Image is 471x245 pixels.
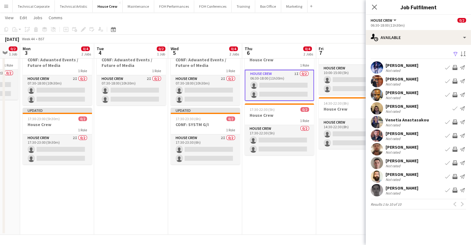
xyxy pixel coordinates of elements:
button: Technical Corporate [13,0,55,12]
span: 1 Role [4,63,13,68]
app-job-card: 17:30-22:30 (5h)0/2House Crew1 RoleHouse Crew0/217:30-22:30 (5h) [245,103,314,155]
div: [PERSON_NAME] [386,63,418,68]
span: 3 [22,49,31,56]
span: Results 1 to 10 of 10 [371,202,401,207]
button: Box Office [255,0,281,12]
button: House Crew [371,18,397,23]
h3: CONF: Adwanted Events / Future of Media [97,57,166,68]
div: [PERSON_NAME] [386,158,418,164]
span: 0/4 [229,46,238,51]
button: Training [232,0,255,12]
app-card-role: House Crew1I0/206:30-18:00 (11h30m) [245,70,314,101]
div: Not rated [386,191,402,195]
app-card-role: House Crew2I0/207:30-18:00 (10h30m) [97,75,166,105]
app-job-card: 14:30-22:30 (8h)0/2House Crew1 RoleHouse Crew0/214:30-22:30 (8h) [319,97,388,149]
div: Not rated [386,68,402,73]
h3: House Crew [245,57,314,63]
div: Not rated [386,177,402,182]
app-card-role: House Crew0/217:30-22:30 (5h) [245,125,314,155]
app-card-role: House Crew2I0/207:30-18:00 (10h30m) [23,75,92,105]
div: [PERSON_NAME] [386,103,418,109]
div: Not rated [386,123,402,127]
span: Thu [245,46,252,51]
app-job-card: Updated17:30-23:30 (6h)0/2CONF: SYSTM G/I1 RoleHouse Crew2I0/217:30-23:30 (6h) [171,108,240,164]
span: 0/2 [226,116,235,121]
div: BST [38,37,45,41]
app-job-card: 10:00-15:00 (5h)0/2House Crew1 RoleHouse Crew0/210:00-15:00 (5h) [319,43,388,95]
div: [PERSON_NAME] [386,172,418,177]
button: FOH Performances [154,0,194,12]
span: 4 [96,49,104,56]
span: 0/2 [78,116,87,121]
span: Tue [97,46,104,51]
app-card-role: House Crew2I0/217:30-23:00 (5h30m) [23,134,92,164]
span: Comms [49,15,63,20]
span: 1 Role [226,128,235,132]
div: [PERSON_NAME] [386,144,418,150]
span: 5 [170,49,179,56]
div: 2 Jobs [229,52,239,56]
div: Venetia Anastasakou [386,117,429,123]
app-card-role: House Crew2I0/217:30-23:30 (6h) [171,134,240,164]
span: House Crew [371,18,392,23]
button: House Crew [93,0,123,12]
app-job-card: Updated07:30-18:00 (10h30m)0/2CONF: Adwanted Events / Future of Media1 RoleHouse Crew2I0/207:30-1... [171,43,240,105]
h3: House Crew [23,122,92,127]
div: 1 Job [157,52,165,56]
span: 6 [244,49,252,56]
div: Updated [171,108,240,113]
span: Jobs [33,15,42,20]
div: [PERSON_NAME] [386,131,418,136]
span: 1 Role [226,68,235,73]
div: 1 Job [9,52,17,56]
span: 17:30-23:30 (6h) [176,116,201,121]
app-job-card: Updated07:30-18:00 (10h30m)0/2CONF: Adwanted Events / Future of Media1 RoleHouse Crew2I0/207:30-1... [23,43,92,105]
span: 0/4 [303,46,312,51]
span: Mon [23,46,31,51]
div: Not rated [386,95,402,100]
h3: CONF: Adwanted Events / Future of Media [23,57,92,68]
app-job-card: Updated07:30-18:00 (10h30m)0/2CONF: Adwanted Events / Future of Media1 RoleHouse Crew2I0/207:30-1... [97,43,166,105]
app-card-role: House Crew0/214:30-22:30 (8h) [319,119,388,149]
div: [DATE] [5,36,19,42]
span: 0/2 [157,46,165,51]
div: Not rated [386,150,402,155]
span: Fri [319,46,324,51]
span: 1 Role [300,118,309,123]
div: 2 Jobs [81,52,91,56]
div: Updated17:30-23:00 (5h30m)0/2House Crew1 RoleHouse Crew2I0/217:30-23:00 (5h30m) [23,108,92,164]
div: 2 Jobs [303,52,313,56]
span: 0/2 [9,46,17,51]
span: Edit [20,15,27,20]
span: 0/2 [457,18,466,23]
span: 0/2 [300,107,309,112]
app-card-role: House Crew2I0/207:30-18:00 (10h30m) [171,75,240,105]
span: Wed [171,46,179,51]
span: Week 44 [20,37,36,41]
div: Not rated [386,164,402,168]
div: Available [366,30,471,45]
a: Jobs [31,14,45,22]
button: Marketing [281,0,307,12]
span: 1 Role [300,63,309,68]
span: 1 Role [78,128,87,132]
app-job-card: Updated06:30-18:00 (11h30m)0/2House Crew1 RoleHouse Crew1I0/206:30-18:00 (11h30m) [245,43,314,101]
h3: House Crew [319,106,388,112]
h3: House Crew [245,112,314,118]
a: View [2,14,16,22]
span: 17:30-23:00 (5h30m) [28,116,60,121]
span: 17:30-22:30 (5h) [250,107,275,112]
span: 0/4 [81,46,90,51]
div: Not rated [386,82,402,86]
a: Edit [17,14,29,22]
span: 7 [318,49,324,56]
div: 06:30-18:00 (11h30m) [371,23,466,28]
div: [PERSON_NAME] [386,76,418,82]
